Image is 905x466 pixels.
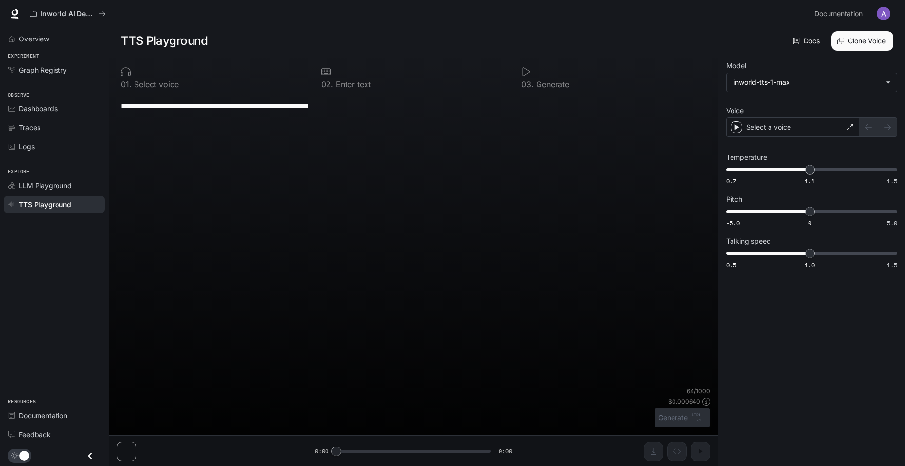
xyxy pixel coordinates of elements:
[4,100,105,117] a: Dashboards
[887,219,897,227] span: 5.0
[321,80,333,88] p: 0 2 .
[810,4,870,23] a: Documentation
[726,62,746,69] p: Model
[808,219,811,227] span: 0
[805,261,815,269] span: 1.0
[19,65,67,75] span: Graph Registry
[726,261,736,269] span: 0.5
[79,446,101,466] button: Close drawer
[19,180,72,191] span: LLM Playground
[805,177,815,185] span: 1.1
[814,8,863,20] span: Documentation
[4,407,105,424] a: Documentation
[121,31,208,51] h1: TTS Playground
[726,154,767,161] p: Temperature
[333,80,371,88] p: Enter text
[132,80,179,88] p: Select voice
[727,73,897,92] div: inworld-tts-1-max
[4,177,105,194] a: LLM Playground
[19,122,40,133] span: Traces
[791,31,824,51] a: Docs
[534,80,569,88] p: Generate
[668,397,700,406] p: $ 0.000640
[19,410,67,421] span: Documentation
[121,80,132,88] p: 0 1 .
[4,196,105,213] a: TTS Playground
[726,177,736,185] span: 0.7
[4,61,105,78] a: Graph Registry
[4,426,105,443] a: Feedback
[687,387,710,395] p: 64 / 1000
[19,103,58,114] span: Dashboards
[19,34,49,44] span: Overview
[4,30,105,47] a: Overview
[521,80,534,88] p: 0 3 .
[4,119,105,136] a: Traces
[4,138,105,155] a: Logs
[877,7,890,20] img: User avatar
[40,10,95,18] p: Inworld AI Demos
[887,177,897,185] span: 1.5
[831,31,893,51] button: Clone Voice
[19,429,51,440] span: Feedback
[746,122,791,132] p: Select a voice
[726,107,744,114] p: Voice
[25,4,110,23] button: All workspaces
[19,199,71,210] span: TTS Playground
[726,196,742,203] p: Pitch
[19,141,35,152] span: Logs
[726,238,771,245] p: Talking speed
[19,450,29,461] span: Dark mode toggle
[887,261,897,269] span: 1.5
[874,4,893,23] button: User avatar
[733,78,881,87] div: inworld-tts-1-max
[726,219,740,227] span: -5.0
